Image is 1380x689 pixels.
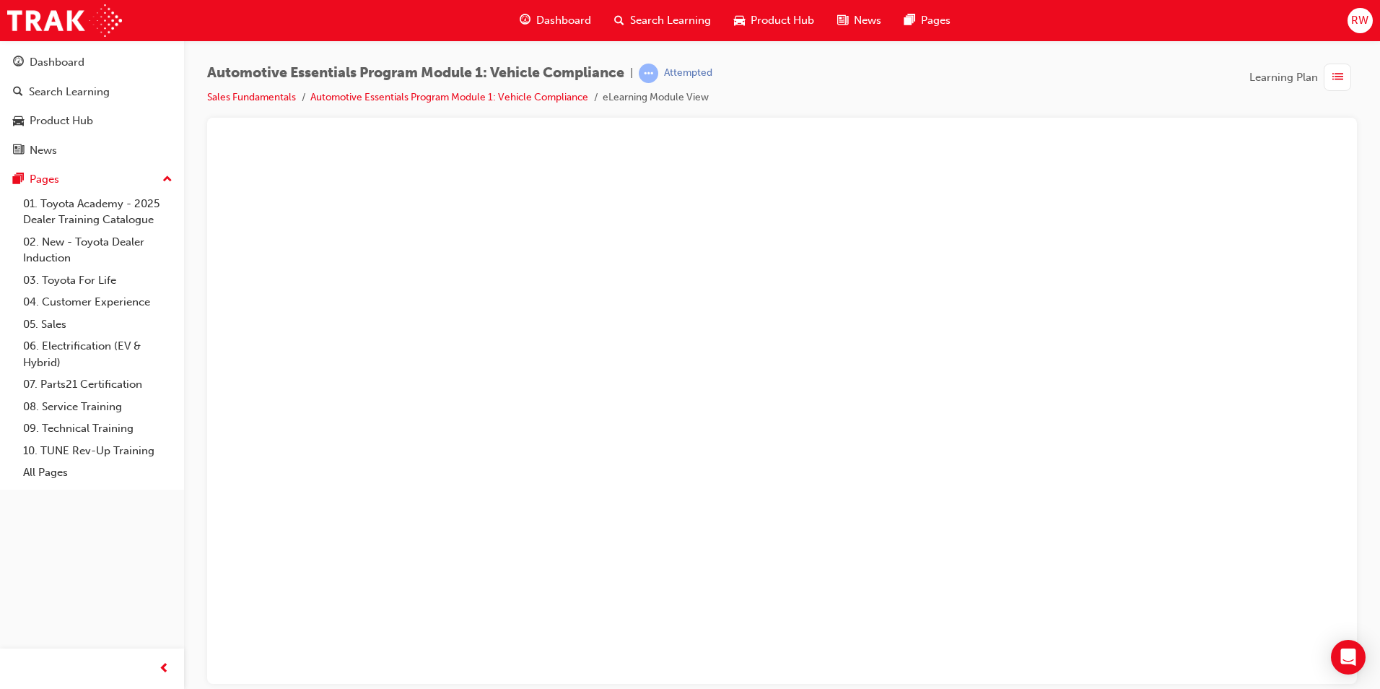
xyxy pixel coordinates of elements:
a: 05. Sales [17,313,178,336]
span: prev-icon [159,660,170,678]
div: Open Intercom Messenger [1331,640,1366,675]
div: Dashboard [30,54,84,71]
button: RW [1348,8,1373,33]
img: Trak [7,4,122,37]
span: RW [1351,12,1368,29]
span: list-icon [1332,69,1343,87]
span: News [854,12,881,29]
button: Learning Plan [1249,64,1357,91]
a: 09. Technical Training [17,417,178,440]
span: Learning Plan [1249,69,1318,86]
button: DashboardSearch LearningProduct HubNews [6,46,178,166]
a: All Pages [17,461,178,484]
a: Product Hub [6,108,178,134]
span: pages-icon [904,12,915,30]
span: news-icon [13,144,24,157]
span: search-icon [614,12,624,30]
a: guage-iconDashboard [508,6,603,35]
a: 01. Toyota Academy - 2025 Dealer Training Catalogue [17,193,178,231]
span: Product Hub [751,12,814,29]
span: guage-icon [520,12,530,30]
a: news-iconNews [826,6,893,35]
a: 03. Toyota For Life [17,269,178,292]
a: car-iconProduct Hub [722,6,826,35]
span: learningRecordVerb_ATTEMPT-icon [639,64,658,83]
a: 02. New - Toyota Dealer Induction [17,231,178,269]
button: Pages [6,166,178,193]
span: pages-icon [13,173,24,186]
span: Automotive Essentials Program Module 1: Vehicle Compliance [207,65,624,82]
span: Dashboard [536,12,591,29]
a: Sales Fundamentals [207,91,296,103]
div: News [30,142,57,159]
span: news-icon [837,12,848,30]
span: | [630,65,633,82]
a: 06. Electrification (EV & Hybrid) [17,335,178,373]
span: Search Learning [630,12,711,29]
a: 08. Service Training [17,396,178,418]
a: Automotive Essentials Program Module 1: Vehicle Compliance [310,91,588,103]
a: 07. Parts21 Certification [17,373,178,396]
span: up-icon [162,170,172,189]
span: guage-icon [13,56,24,69]
a: pages-iconPages [893,6,962,35]
a: Search Learning [6,79,178,105]
div: Attempted [664,66,712,80]
a: search-iconSearch Learning [603,6,722,35]
div: Search Learning [29,84,110,100]
a: 10. TUNE Rev-Up Training [17,440,178,462]
span: car-icon [13,115,24,128]
span: Pages [921,12,951,29]
li: eLearning Module View [603,90,709,106]
span: car-icon [734,12,745,30]
a: Dashboard [6,49,178,76]
div: Pages [30,171,59,188]
span: search-icon [13,86,23,99]
div: Product Hub [30,113,93,129]
a: 04. Customer Experience [17,291,178,313]
a: News [6,137,178,164]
